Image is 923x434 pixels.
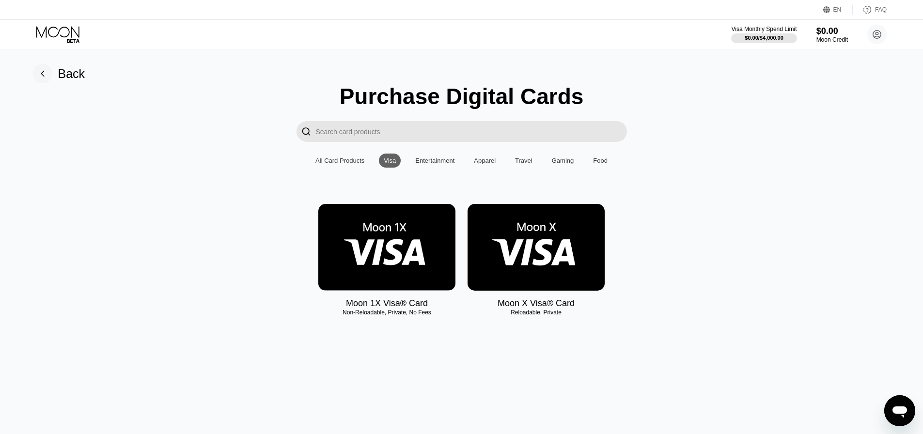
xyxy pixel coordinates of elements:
div: Gaming [552,157,574,164]
div: FAQ [875,6,887,13]
iframe: Pulsante per aprire la finestra di messaggistica [884,395,915,426]
input: Search card products [316,121,627,142]
div: Back [33,64,85,83]
div: All Card Products [311,154,369,168]
div: EN [823,5,853,15]
div: Visa Monthly Spend Limit [731,26,797,32]
div: Moon Credit [816,36,848,43]
div: Non-Reloadable, Private, No Fees [318,309,455,316]
div: Gaming [547,154,579,168]
div: Food [588,154,612,168]
div: Visa Monthly Spend Limit$0.00/$4,000.00 [731,26,797,43]
div: Reloadable, Private [468,309,605,316]
div: Apparel [469,154,501,168]
div: $0.00 [816,26,848,36]
div: Visa [384,157,396,164]
div: All Card Products [315,157,364,164]
div: Back [58,67,85,81]
div: Travel [515,157,532,164]
div: Entertainment [410,154,459,168]
div: FAQ [853,5,887,15]
div: Apparel [474,157,496,164]
div:  [297,121,316,142]
div: Moon 1X Visa® Card [346,298,428,309]
div: Entertainment [415,157,454,164]
div: EN [833,6,842,13]
div: Food [593,157,608,164]
div:  [301,126,311,137]
div: Visa [379,154,401,168]
div: Travel [510,154,537,168]
div: Moon X Visa® Card [498,298,575,309]
div: $0.00Moon Credit [816,26,848,43]
div: Purchase Digital Cards [340,83,584,109]
div: $0.00 / $4,000.00 [745,35,783,41]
